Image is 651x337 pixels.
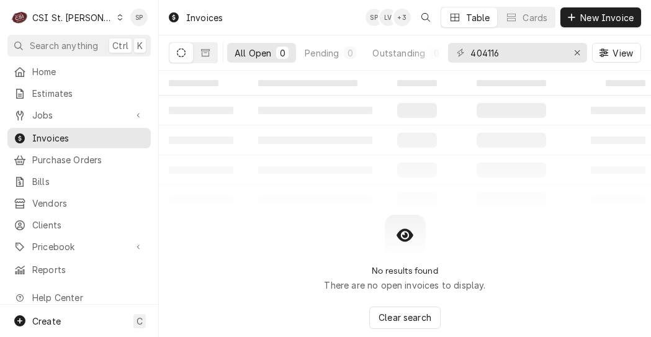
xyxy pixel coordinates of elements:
[32,65,145,78] span: Home
[159,71,651,215] table: All Open Invoices List Loading
[610,47,635,60] span: View
[7,287,151,308] a: Go to Help Center
[324,279,485,292] p: There are no open invoices to display.
[7,61,151,82] a: Home
[470,43,563,63] input: Keyword search
[477,80,546,86] span: ‌
[523,11,547,24] div: Cards
[32,197,145,210] span: Vendors
[366,9,383,26] div: SP
[372,266,438,276] h2: No results found
[112,39,128,52] span: Ctrl
[279,47,286,60] div: 0
[606,80,645,86] span: ‌
[32,263,145,276] span: Reports
[32,240,126,253] span: Pricebook
[372,47,425,60] div: Outstanding
[130,9,148,26] div: SP
[169,80,218,86] span: ‌
[7,215,151,235] a: Clients
[369,307,441,329] button: Clear search
[7,171,151,192] a: Bills
[30,39,98,52] span: Search anything
[366,9,383,26] div: Shelley Politte's Avatar
[560,7,641,27] button: New Invoice
[592,43,641,63] button: View
[578,11,636,24] span: New Invoice
[32,87,145,100] span: Estimates
[137,315,143,328] span: C
[433,47,440,60] div: 0
[567,43,587,63] button: Erase input
[32,11,113,24] div: CSI St. [PERSON_NAME]
[376,311,434,324] span: Clear search
[32,175,145,188] span: Bills
[416,7,436,27] button: Open search
[32,109,126,122] span: Jobs
[11,9,29,26] div: C
[466,11,490,24] div: Table
[32,218,145,231] span: Clients
[397,80,437,86] span: ‌
[7,105,151,125] a: Go to Jobs
[7,259,151,280] a: Reports
[137,39,143,52] span: K
[235,47,271,60] div: All Open
[379,9,397,26] div: LV
[7,128,151,148] a: Invoices
[32,132,145,145] span: Invoices
[11,9,29,26] div: CSI St. Louis's Avatar
[7,193,151,213] a: Vendors
[7,35,151,56] button: Search anythingCtrlK
[393,9,411,26] div: + 3
[32,316,61,326] span: Create
[7,150,151,170] a: Purchase Orders
[346,47,354,60] div: 0
[379,9,397,26] div: Lisa Vestal's Avatar
[258,80,357,86] span: ‌
[32,153,145,166] span: Purchase Orders
[7,83,151,104] a: Estimates
[305,47,339,60] div: Pending
[130,9,148,26] div: Shelley Politte's Avatar
[7,236,151,257] a: Go to Pricebook
[32,291,143,304] span: Help Center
